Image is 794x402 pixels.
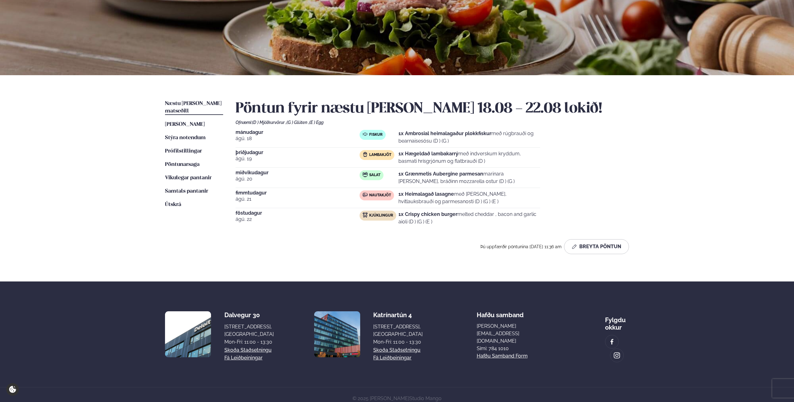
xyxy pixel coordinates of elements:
span: Pöntunarsaga [165,162,200,167]
div: Fylgdu okkur [605,311,629,331]
a: image alt [605,335,618,348]
span: fimmtudagur [236,190,360,195]
a: Fá leiðbeiningar [373,354,411,362]
span: Salat [369,173,380,178]
span: Prófílstillingar [165,148,202,154]
a: Næstu [PERSON_NAME] matseðill [165,100,223,115]
div: [STREET_ADDRESS], [GEOGRAPHIC_DATA] [373,323,423,338]
span: ágú. 21 [236,195,360,203]
span: Kjúklingur [369,213,393,218]
strong: 1x Heimalagað lasagne [398,191,454,197]
img: fish.svg [363,132,368,137]
p: marinara [PERSON_NAME], bráðinn mozzarella ostur (D ) (G ) [398,170,540,185]
span: Hafðu samband [477,306,524,319]
img: image alt [613,352,620,359]
div: Katrínartún 4 [373,311,423,319]
span: ágú. 18 [236,135,360,142]
a: Pöntunarsaga [165,161,200,168]
p: með [PERSON_NAME], hvítlauksbrauði og parmesanosti (D ) (G ) (E ) [398,190,540,205]
span: Næstu [PERSON_NAME] matseðill [165,101,222,114]
img: beef.svg [363,192,368,197]
img: image alt [165,311,211,357]
a: [PERSON_NAME][EMAIL_ADDRESS][DOMAIN_NAME] [477,322,551,345]
span: [PERSON_NAME] [165,122,205,127]
strong: 1x Ambrosial heimalagaður plokkfiskur [398,130,491,136]
a: Studio Mango [409,395,442,401]
span: Útskrá [165,202,181,207]
strong: 1x Hægeldað lambakarrý [398,151,458,157]
span: © 2025 [PERSON_NAME] [352,395,442,401]
span: (G ) Glúten , [287,120,309,125]
a: Cookie settings [6,383,19,396]
a: Hafðu samband form [477,352,528,360]
div: Mon-Fri: 11:00 - 13:30 [224,338,274,346]
span: (E ) Egg [309,120,324,125]
h2: Pöntun fyrir næstu [PERSON_NAME] 18.08 - 22.08 lokið! [236,100,629,117]
img: image alt [314,311,360,357]
span: mánudagur [236,130,360,135]
span: ágú. 20 [236,175,360,183]
a: Skoða staðsetningu [224,346,272,354]
img: Lamb.svg [363,152,368,157]
span: Fiskur [369,132,383,137]
span: ágú. 19 [236,155,360,162]
span: Nautakjöt [369,193,391,198]
span: ágú. 22 [236,216,360,223]
strong: 1x Crispy chicken burger [398,211,457,217]
span: Lambakjöt [369,153,391,158]
span: miðvikudagur [236,170,360,175]
p: með rúgbrauði og bearnaisesósu (D ) (G ) [398,130,540,145]
a: Fá leiðbeiningar [224,354,263,362]
img: salad.svg [363,172,368,177]
span: þriðjudagur [236,150,360,155]
a: image alt [610,349,623,362]
strong: 1x Grænmetis Aubergine parmesan [398,171,483,177]
a: Prófílstillingar [165,148,202,155]
span: Þú uppfærðir pöntunina [DATE] 11:36 am [480,244,562,249]
img: chicken.svg [363,212,368,217]
span: Vikulegar pantanir [165,175,212,180]
a: Útskrá [165,201,181,208]
span: (D ) Mjólkurvörur , [252,120,287,125]
span: Samtals pantanir [165,189,208,194]
div: Mon-Fri: 11:00 - 13:30 [373,338,423,346]
div: Dalvegur 30 [224,311,274,319]
button: Breyta Pöntun [564,239,629,254]
p: með indverskum kryddum, basmati hrísgrjónum og flatbrauði (D ) [398,150,540,165]
p: melted cheddar , bacon and garlic aioli (D ) (G ) (E ) [398,211,540,226]
a: Vikulegar pantanir [165,174,212,182]
a: Stýra notendum [165,134,206,142]
p: Sími: 784 1010 [477,345,551,352]
img: image alt [608,338,615,345]
a: Samtals pantanir [165,188,208,195]
a: [PERSON_NAME] [165,121,205,128]
div: Ofnæmi: [236,120,629,125]
span: föstudagur [236,211,360,216]
div: [STREET_ADDRESS], [GEOGRAPHIC_DATA] [224,323,274,338]
a: Skoða staðsetningu [373,346,420,354]
span: Stýra notendum [165,135,206,140]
